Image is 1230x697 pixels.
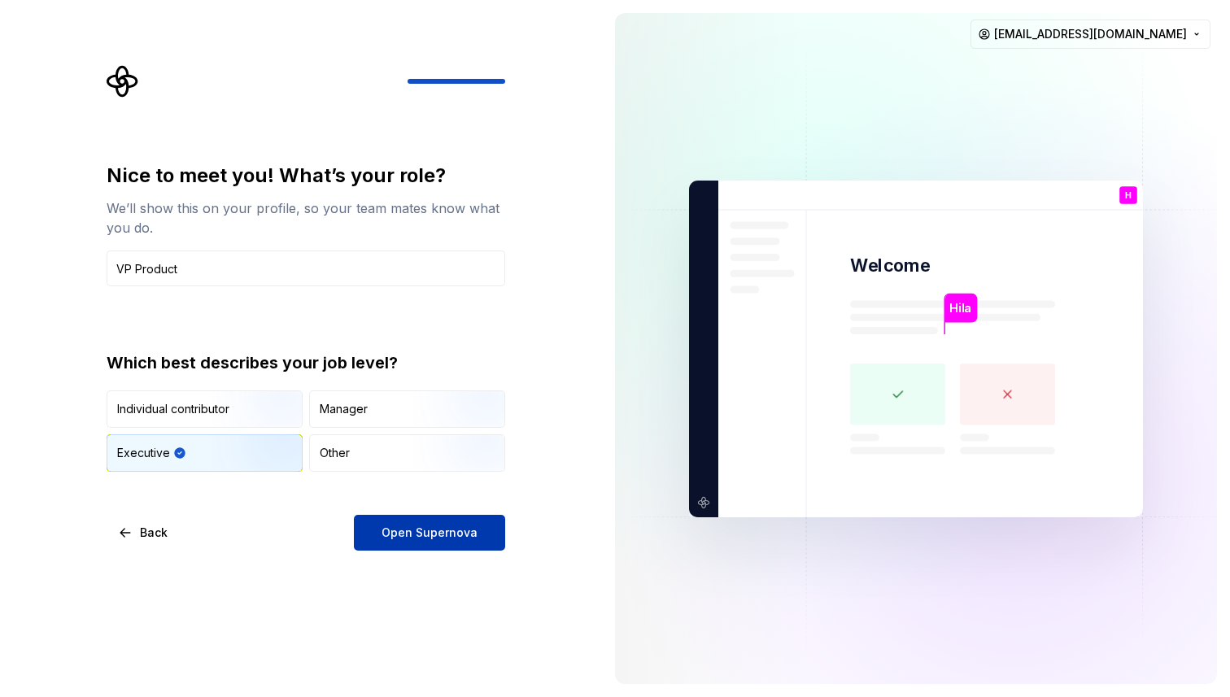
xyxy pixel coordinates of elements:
button: [EMAIL_ADDRESS][DOMAIN_NAME] [970,20,1210,49]
svg: Supernova Logo [107,65,139,98]
button: Back [107,515,181,551]
button: Open Supernova [354,515,505,551]
span: Back [140,525,168,541]
input: Job title [107,250,505,286]
p: Welcome [850,254,930,277]
div: Which best describes your job level? [107,351,505,374]
span: [EMAIL_ADDRESS][DOMAIN_NAME] [994,26,1187,42]
div: Executive [117,445,170,461]
p: H [1125,190,1132,199]
div: Nice to meet you! What’s your role? [107,163,505,189]
p: Hila [949,298,971,316]
div: Manager [320,401,368,417]
div: Other [320,445,350,461]
span: Open Supernova [382,525,478,541]
div: We’ll show this on your profile, so your team mates know what you do. [107,198,505,237]
div: Individual contributor [117,401,229,417]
